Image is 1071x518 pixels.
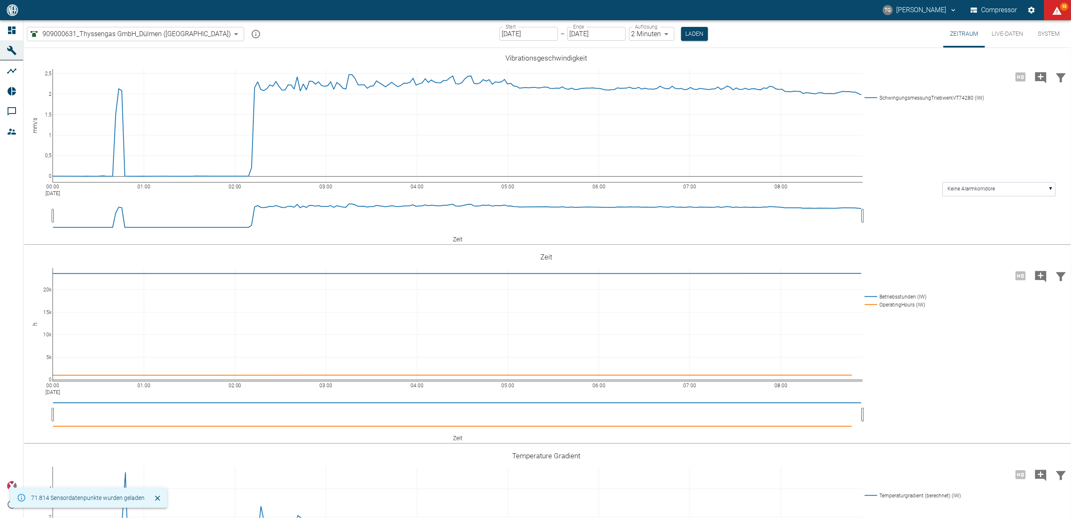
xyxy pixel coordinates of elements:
button: Live-Daten [985,20,1030,48]
input: DD.MM.YYYY [567,27,626,41]
text: Keine Alarmkorridore [948,186,995,192]
img: Xplore Logo [7,481,17,491]
label: Start [505,23,516,30]
button: System [1030,20,1068,48]
a: 909000631_Thyssengas GmbH_Dülmen ([GEOGRAPHIC_DATA]) [29,29,231,39]
button: thomas.gregoir@neuman-esser.com [882,3,958,18]
button: Daten filtern [1051,66,1071,88]
span: 909000631_Thyssengas GmbH_Dülmen ([GEOGRAPHIC_DATA]) [42,29,231,39]
button: Daten filtern [1051,464,1071,486]
span: Hohe Auflösung nur für Zeiträume von <3 Tagen verfügbar [1010,271,1031,279]
div: 71.814 Sensordatenpunkte wurden geladen [31,490,145,505]
button: Einstellungen [1024,3,1039,18]
button: Schließen [151,492,164,505]
label: Auflösung [635,23,658,30]
button: Daten filtern [1051,265,1071,287]
input: DD.MM.YYYY [500,27,558,41]
button: Kommentar hinzufügen [1031,66,1051,88]
div: TG [883,5,893,15]
button: Laden [681,27,708,41]
span: 93 [1060,3,1068,11]
button: Kommentar hinzufügen [1031,464,1051,486]
button: Compressor [969,3,1019,18]
p: – [560,29,565,39]
button: mission info [247,26,264,42]
button: Kommentar hinzufügen [1031,265,1051,287]
button: Zeitraum [943,20,985,48]
span: Hohe Auflösung nur für Zeiträume von <3 Tagen verfügbar [1010,72,1031,80]
div: 2 Minuten [629,27,674,41]
img: logo [6,4,19,16]
span: Hohe Auflösung nur für Zeiträume von <3 Tagen verfügbar [1010,470,1031,478]
label: Ende [573,23,584,30]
